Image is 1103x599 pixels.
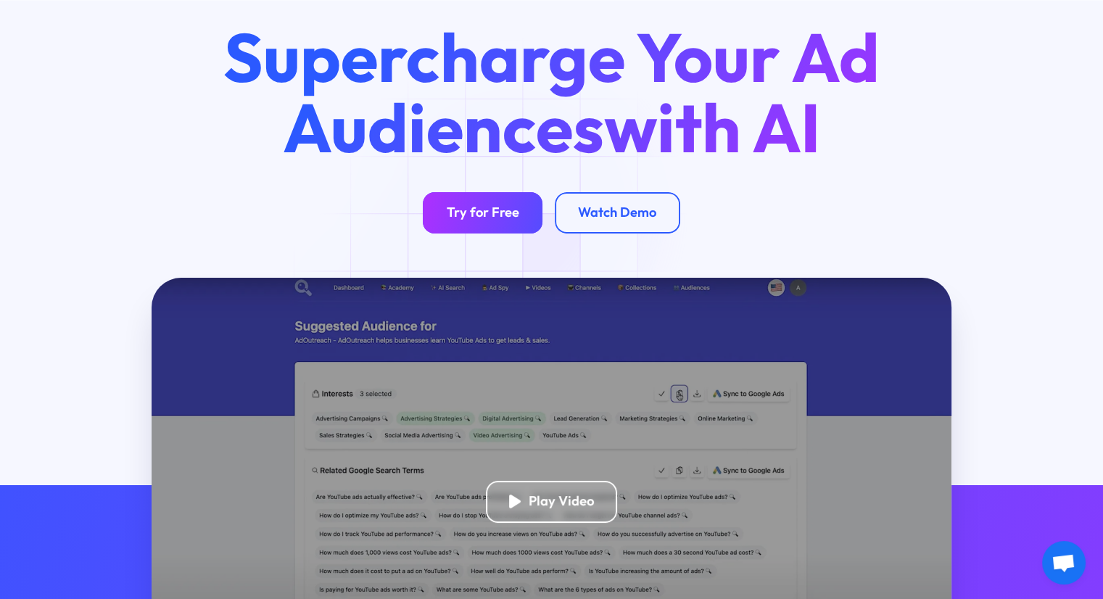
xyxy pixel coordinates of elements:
[423,192,542,234] a: Try for Free
[1042,541,1086,584] div: Open chat
[529,493,594,510] div: Play Video
[447,205,519,221] div: Try for Free
[604,84,821,170] span: with AI
[196,22,906,162] h1: Supercharge Your Ad Audiences
[578,205,656,221] div: Watch Demo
